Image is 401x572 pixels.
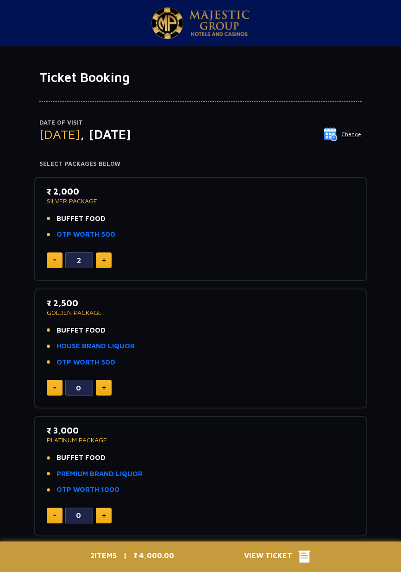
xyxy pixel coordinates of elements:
a: HOUSE BRAND LIQUOR [56,341,135,352]
p: PLATINUM PACKAGE [47,437,354,443]
span: ₹ 4,000.00 [133,551,174,559]
span: [DATE] [39,126,80,142]
a: PREMIUM BRAND LIQUOR [56,469,143,479]
span: BUFFET FOOD [56,453,106,463]
img: minus [53,259,56,261]
a: OTP WORTH 1000 [56,484,119,495]
img: plus [102,513,106,518]
button: Change [323,127,362,142]
button: View Ticket [244,550,311,564]
p: SILVER PACKAGE [47,198,354,204]
span: BUFFET FOOD [56,214,106,224]
a: OTP WORTH 500 [56,229,115,240]
h4: Select Packages Below [39,160,362,168]
span: 2 [90,551,94,559]
p: ITEMS [90,550,117,564]
span: , [DATE] [80,126,131,142]
img: Majestic Pride [189,10,250,36]
p: ₹ 3,000 [47,424,354,437]
img: plus [102,385,106,390]
p: | [117,550,133,564]
span: View Ticket [244,550,298,564]
a: OTP WORTH 500 [56,357,115,368]
p: ₹ 2,500 [47,297,354,309]
img: plus [102,258,106,263]
h1: Ticket Booking [39,69,362,85]
span: BUFFET FOOD [56,325,106,336]
img: minus [53,515,56,516]
img: minus [53,387,56,389]
img: Majestic Pride [151,7,183,39]
p: Date of Visit [39,118,362,127]
p: ₹ 2,000 [47,185,354,198]
p: GOLDEN PACKAGE [47,309,354,316]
